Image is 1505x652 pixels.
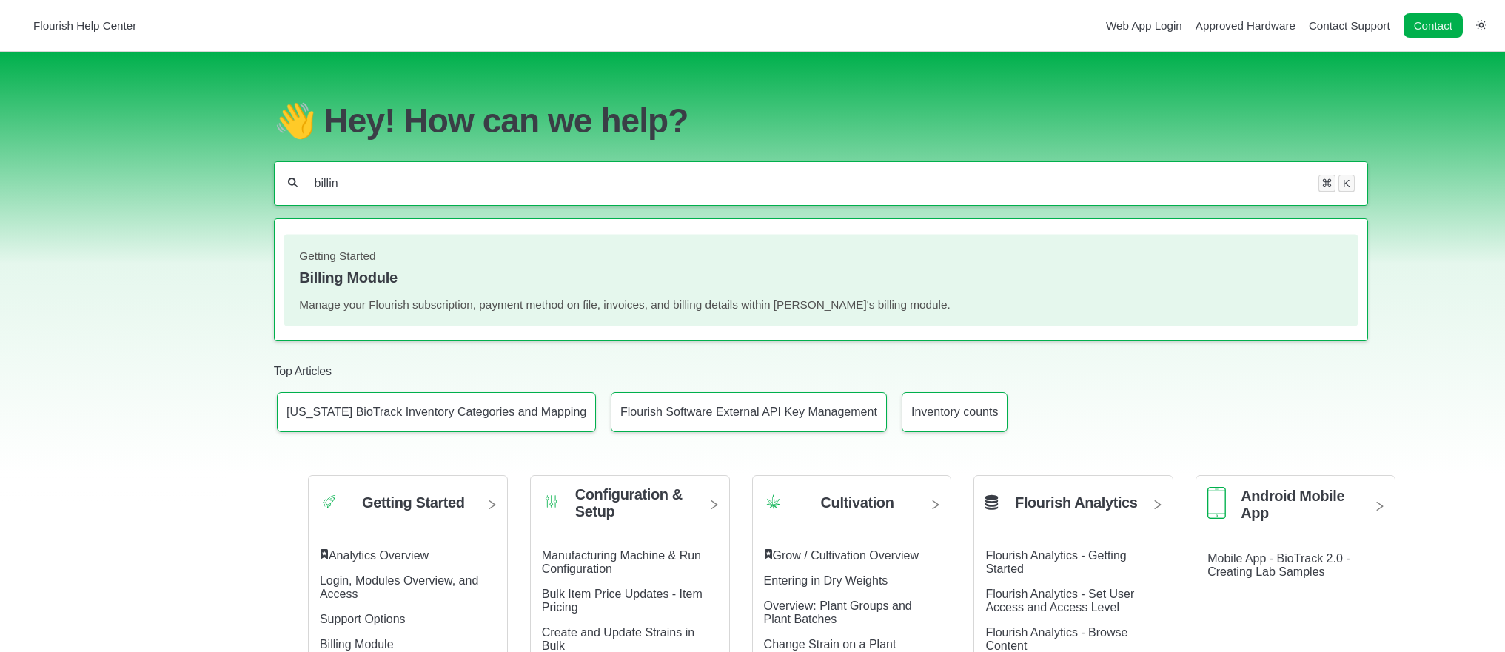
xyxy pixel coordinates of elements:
h2: Flourish Analytics [1015,494,1137,511]
h2: Android Mobile App [1241,488,1361,522]
a: Support Options article [320,613,406,625]
a: Category icon Android Mobile App [1196,487,1395,534]
a: Getting Started Billing Module Manage your Flourish subscription, payment method on file, invoice... [299,249,1342,310]
kbd: K [1338,175,1355,192]
div: ​ [764,549,940,562]
a: Approved Hardware navigation item [1196,19,1295,32]
a: Bulk Item Price Updates - Item Pricing article [542,588,703,614]
h2: Configuration & Setup [575,486,696,520]
a: Flourish Help Center [19,16,136,36]
a: Flourish Analytics [974,487,1173,531]
img: Category icon [542,492,560,511]
img: Category icon [320,492,338,511]
a: Web App Login navigation item [1106,19,1182,32]
a: Contact Support navigation item [1309,19,1390,32]
a: Article: Flourish Software External API Key Management [611,392,887,432]
a: Article: Inventory counts [902,392,1008,432]
p: [US_STATE] BioTrack Inventory Categories and Mapping [286,406,586,419]
div: ​ [320,549,496,562]
img: Category icon [764,492,782,511]
a: Overview: Plant Groups and Plant Batches article [764,599,912,625]
svg: Featured [764,549,773,559]
a: Flourish Analytics - Browse Content article [985,626,1127,652]
a: Category icon Cultivation [753,487,951,531]
a: Entering in Dry Weights article [764,574,888,587]
a: Change Strain on a Plant article [764,638,896,651]
a: Contact [1404,13,1463,38]
a: Flourish Analytics - Getting Started article [985,549,1126,575]
div: Search hit [275,235,1368,326]
h4: Billing Module [299,269,1342,286]
input: Help Me With... [313,176,1304,191]
a: Category icon Configuration & Setup [531,487,729,531]
a: Billing Module article [320,638,394,651]
a: Grow / Cultivation Overview article [773,549,919,562]
li: Contact desktop [1400,16,1467,36]
p: Manage your Flourish subscription, payment method on file, invoices, and billing details within [... [299,298,1342,310]
h1: 👋 Hey! How can we help? [274,101,1369,141]
img: Category icon [1207,487,1226,519]
h2: Top Articles [274,363,1369,380]
h2: Cultivation [821,494,894,511]
section: Search results [274,218,1369,341]
kbd: ⌘ [1318,175,1335,192]
svg: Featured [320,549,329,559]
img: Flourish Help Center Logo [19,16,26,36]
span: Getting Started [299,249,375,261]
a: Switch dark mode setting [1476,19,1486,31]
a: Create and Update Strains in Bulk article [542,626,694,652]
p: Flourish Software External API Key Management [620,406,877,419]
a: Manufacturing Machine & Run Configuration article [542,549,701,575]
section: Top Articles [274,341,1369,446]
a: Login, Modules Overview, and Access article [320,574,478,600]
a: Category icon Getting Started [309,487,507,531]
p: Inventory counts [911,406,998,419]
a: Flourish Analytics - Set User Access and Access Level article [985,588,1134,614]
a: Article: New York BioTrack Inventory Categories and Mapping [277,392,596,432]
span: Flourish Help Center [33,19,136,32]
a: Mobile App - BioTrack 2.0 - Creating Lab Samples article [1207,552,1350,578]
a: Analytics Overview article [329,549,429,562]
div: Keyboard shortcut for search [1318,175,1355,192]
h2: Getting Started [362,494,464,511]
